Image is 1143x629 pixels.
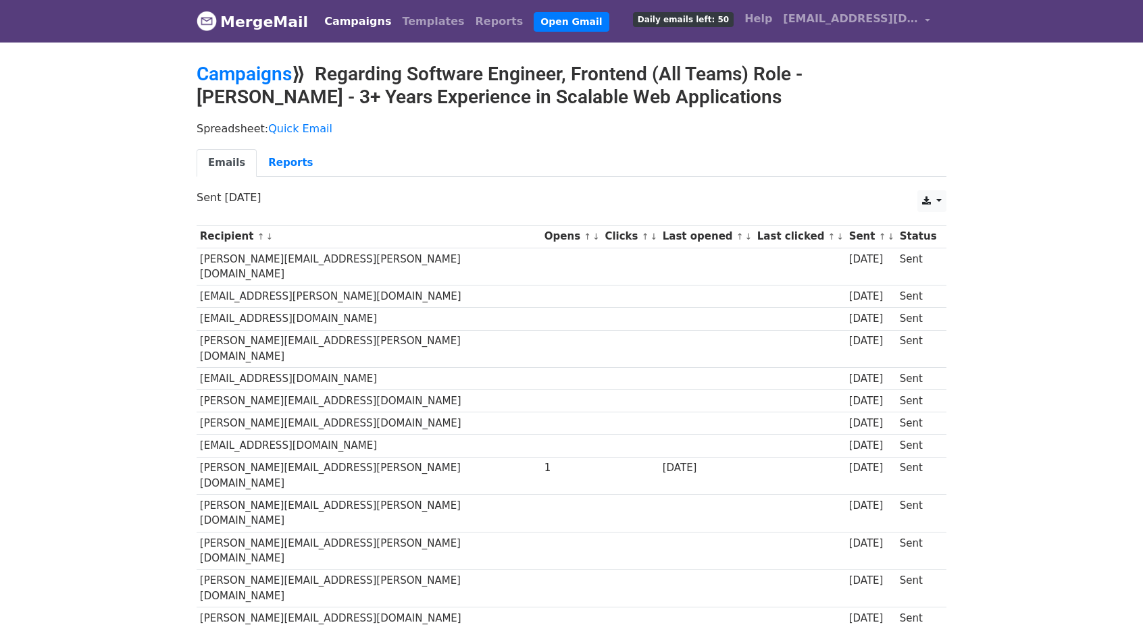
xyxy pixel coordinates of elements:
[197,248,541,285] td: [PERSON_NAME][EMAIL_ADDRESS][PERSON_NAME][DOMAIN_NAME]
[197,149,257,177] a: Emails
[541,225,602,248] th: Opens
[896,412,940,435] td: Sent
[659,225,754,248] th: Last opened
[584,231,591,242] a: ↑
[197,495,541,532] td: [PERSON_NAME][EMAIL_ADDRESS][PERSON_NAME][DOMAIN_NAME]
[197,412,541,435] td: [PERSON_NAME][EMAIL_ADDRESS][DOMAIN_NAME]
[197,435,541,457] td: [EMAIL_ADDRESS][DOMAIN_NAME]
[836,231,844,242] a: ↓
[896,225,940,248] th: Status
[849,498,894,514] div: [DATE]
[896,390,940,412] td: Sent
[197,11,217,31] img: MergeMail logo
[896,248,940,285] td: Sent
[849,311,894,327] div: [DATE]
[846,225,896,248] th: Sent
[896,532,940,570] td: Sent
[896,368,940,390] td: Sent
[849,573,894,589] div: [DATE]
[896,457,940,495] td: Sent
[197,308,541,330] td: [EMAIL_ADDRESS][DOMAIN_NAME]
[736,231,744,242] a: ↑
[197,190,946,204] p: Sent [DATE]
[887,231,894,242] a: ↓
[896,435,940,457] td: Sent
[896,495,940,532] td: Sent
[197,368,541,390] td: [EMAIL_ADDRESS][DOMAIN_NAME]
[849,416,894,431] div: [DATE]
[197,63,292,85] a: Campaigns
[633,12,734,27] span: Daily emails left: 50
[783,11,918,27] span: [EMAIL_ADDRESS][DOMAIN_NAME]
[849,289,894,304] div: [DATE]
[663,460,751,476] div: [DATE]
[197,607,541,629] td: [PERSON_NAME][EMAIL_ADDRESS][DOMAIN_NAME]
[268,122,332,135] a: Quick Email
[896,308,940,330] td: Sent
[739,5,778,32] a: Help
[592,231,600,242] a: ↓
[650,231,657,242] a: ↓
[544,460,599,476] div: 1
[197,121,946,136] p: Spreadsheet:
[879,231,886,242] a: ↑
[628,5,739,32] a: Daily emails left: 50
[470,8,529,35] a: Reports
[828,231,836,242] a: ↑
[754,225,846,248] th: Last clicked
[197,7,308,36] a: MergeMail
[849,393,894,409] div: [DATE]
[397,8,469,35] a: Templates
[197,225,541,248] th: Recipient
[745,231,753,242] a: ↓
[257,149,324,177] a: Reports
[257,231,265,242] a: ↑
[602,225,659,248] th: Clicks
[197,570,541,607] td: [PERSON_NAME][EMAIL_ADDRESS][PERSON_NAME][DOMAIN_NAME]
[849,252,894,267] div: [DATE]
[849,611,894,626] div: [DATE]
[197,457,541,495] td: [PERSON_NAME][EMAIL_ADDRESS][PERSON_NAME][DOMAIN_NAME]
[265,231,273,242] a: ↓
[197,63,946,108] h2: ⟫ Regarding Software Engineer, Frontend (All Teams) Role - [PERSON_NAME] - 3+ Years Experience in...
[896,570,940,607] td: Sent
[197,285,541,308] td: [EMAIL_ADDRESS][PERSON_NAME][DOMAIN_NAME]
[319,8,397,35] a: Campaigns
[778,5,936,37] a: [EMAIL_ADDRESS][DOMAIN_NAME]
[849,371,894,387] div: [DATE]
[896,330,940,368] td: Sent
[849,536,894,551] div: [DATE]
[642,231,649,242] a: ↑
[849,460,894,476] div: [DATE]
[197,390,541,412] td: [PERSON_NAME][EMAIL_ADDRESS][DOMAIN_NAME]
[849,333,894,349] div: [DATE]
[197,330,541,368] td: [PERSON_NAME][EMAIL_ADDRESS][PERSON_NAME][DOMAIN_NAME]
[896,285,940,308] td: Sent
[896,607,940,629] td: Sent
[197,532,541,570] td: [PERSON_NAME][EMAIL_ADDRESS][PERSON_NAME][DOMAIN_NAME]
[534,12,609,32] a: Open Gmail
[849,438,894,454] div: [DATE]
